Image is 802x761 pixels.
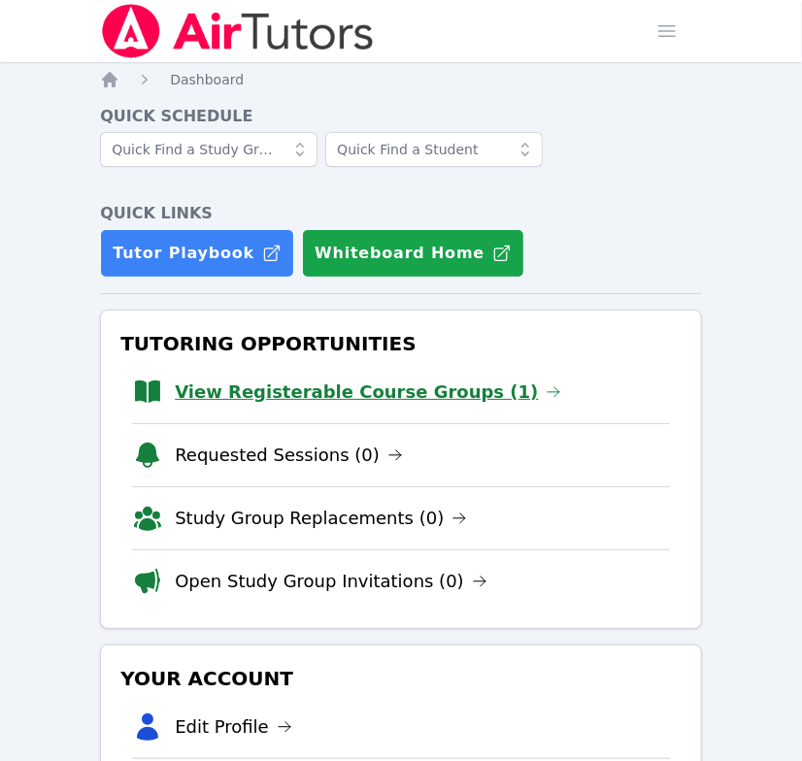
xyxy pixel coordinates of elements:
[170,70,244,89] a: Dashboard
[325,132,543,167] input: Quick Find a Student
[100,70,702,89] nav: Breadcrumb
[175,713,292,741] a: Edit Profile
[100,4,375,58] img: Air Tutors
[100,229,294,278] a: Tutor Playbook
[170,72,244,87] span: Dashboard
[100,132,317,167] input: Quick Find a Study Group
[175,568,487,595] a: Open Study Group Invitations (0)
[175,442,403,469] a: Requested Sessions (0)
[100,105,702,128] h4: Quick Schedule
[100,202,702,225] h4: Quick Links
[175,379,561,406] a: View Registerable Course Groups (1)
[117,326,685,361] h3: Tutoring Opportunities
[117,661,685,696] h3: Your Account
[302,229,524,278] button: Whiteboard Home
[175,505,467,532] a: Study Group Replacements (0)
